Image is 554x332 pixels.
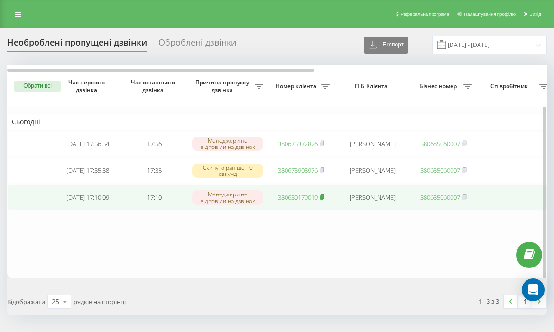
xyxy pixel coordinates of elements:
[420,139,460,148] a: 380685060007
[334,185,410,210] td: [PERSON_NAME]
[518,295,532,308] a: 1
[192,79,255,93] span: Причина пропуску дзвінка
[192,137,263,151] div: Менеджери не відповіли на дзвінок
[342,83,402,90] span: ПІБ Клієнта
[192,190,263,204] div: Менеджери не відповіли на дзвінок
[129,79,180,93] span: Час останнього дзвінка
[55,185,121,210] td: [DATE] 17:10:09
[420,166,460,175] a: 380635060007
[158,37,236,52] div: Оброблені дзвінки
[121,158,187,183] td: 17:35
[52,297,59,306] div: 25
[55,131,121,157] td: [DATE] 17:56:54
[273,83,321,90] span: Номер клієнта
[7,297,45,306] span: Відображати
[278,139,318,148] a: 380675372826
[55,158,121,183] td: [DATE] 17:35:38
[278,166,318,175] a: 380673903976
[420,193,460,202] a: 380635060007
[74,297,126,306] span: рядків на сторінці
[121,131,187,157] td: 17:56
[529,11,541,17] span: Вихід
[364,37,408,54] button: Експорт
[415,83,463,90] span: Бізнес номер
[62,79,113,93] span: Час першого дзвінка
[192,164,263,178] div: Скинуто раніше 10 секунд
[479,296,499,306] div: 1 - 3 з 3
[334,158,410,183] td: [PERSON_NAME]
[14,81,61,92] button: Обрати всі
[522,278,545,301] div: Open Intercom Messenger
[481,83,539,90] span: Співробітник
[334,131,410,157] td: [PERSON_NAME]
[278,193,318,202] a: 380630179019
[121,185,187,210] td: 17:10
[464,11,516,17] span: Налаштування профілю
[400,11,449,17] span: Реферальна програма
[7,37,147,52] div: Необроблені пропущені дзвінки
